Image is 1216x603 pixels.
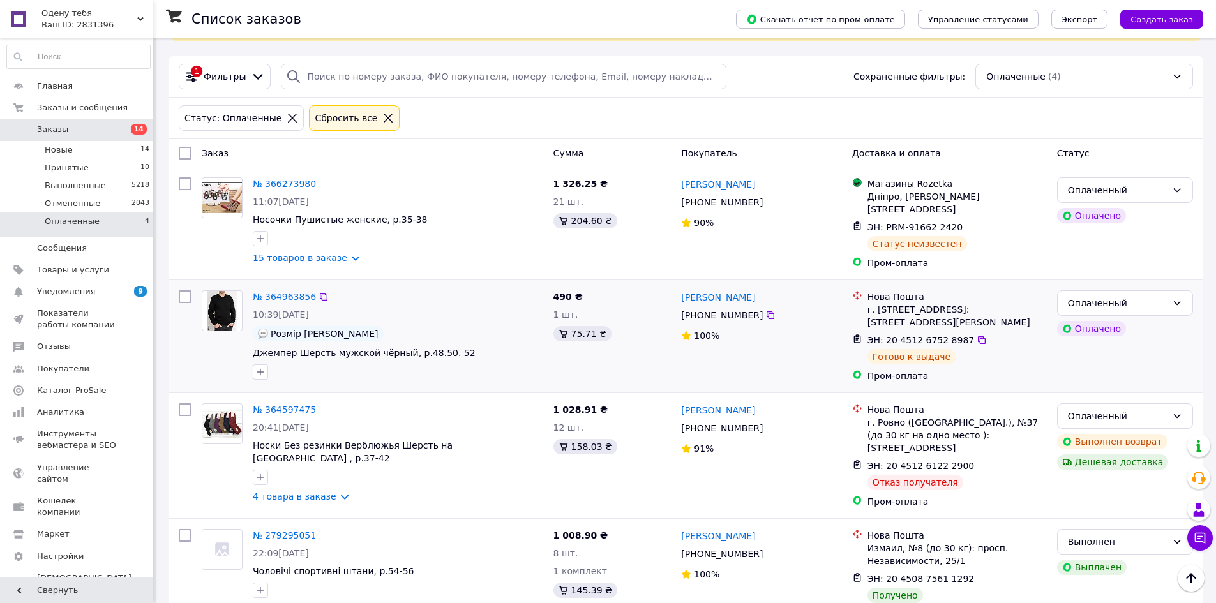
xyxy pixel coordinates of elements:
[37,385,106,396] span: Каталог ProSale
[1107,13,1203,24] a: Создать заказ
[37,341,71,352] span: Отзывы
[253,530,316,540] a: № 279295051
[553,292,583,302] span: 490 ₴
[258,329,268,339] img: :speech_balloon:
[986,70,1046,83] span: Оплаченные
[253,214,428,225] a: Носочки Пушистые женские, р.35-38
[553,405,608,415] span: 1 028.91 ₴
[867,257,1047,269] div: Пром-оплата
[1178,565,1205,592] button: Наверх
[145,216,149,227] span: 4
[1130,15,1193,24] span: Создать заказ
[202,177,243,218] a: Фото товару
[928,15,1028,24] span: Управление статусами
[867,403,1047,416] div: Нова Пошта
[867,349,956,364] div: Готово к выдаче
[271,329,379,339] span: Розмір [PERSON_NAME]
[867,177,1047,190] div: Магазины Rozetka
[45,144,73,156] span: Новые
[867,290,1047,303] div: Нова Пошта
[736,10,905,29] button: Скачать отчет по пром-оплате
[37,495,118,518] span: Кошелек компании
[1120,10,1203,29] button: Создать заказ
[1068,535,1167,549] div: Выполнен
[41,19,153,31] div: Ваш ID: 2831396
[202,148,229,158] span: Заказ
[37,462,118,485] span: Управление сайтом
[202,290,243,331] a: Фото товару
[41,8,137,19] span: Одену тебя
[45,162,89,174] span: Принятые
[202,182,242,213] img: Фото товару
[867,461,975,471] span: ЭН: 20 4512 6122 2900
[253,422,309,433] span: 20:41[DATE]
[182,111,284,125] div: Статус: Оплаченные
[1057,148,1090,158] span: Статус
[867,335,975,345] span: ЭН: 20 4512 6752 8987
[1051,10,1107,29] button: Экспорт
[867,190,1047,216] div: Дніпро, [PERSON_NAME][STREET_ADDRESS]
[1057,208,1126,223] div: Оплачено
[253,440,453,463] a: Носки Без резинки Верблюжья Шерсть на [GEOGRAPHIC_DATA] , р.37-42
[553,566,607,576] span: 1 комплект
[681,178,755,191] a: [PERSON_NAME]
[694,569,719,579] span: 100%
[253,566,414,576] a: Чоловічі спортивні штани, р.54-56
[37,242,87,254] span: Сообщения
[553,548,578,558] span: 8 шт.
[1068,296,1167,310] div: Оплаченный
[867,495,1047,508] div: Пром-оплата
[37,406,84,418] span: Аналитика
[867,588,923,603] div: Получено
[1057,434,1167,449] div: Выполнен возврат
[1057,454,1169,470] div: Дешевая доставка
[45,198,100,209] span: Отмененные
[553,422,584,433] span: 12 шт.
[867,475,963,490] div: Отказ получателя
[134,286,147,297] span: 9
[253,548,309,558] span: 22:09[DATE]
[253,179,316,189] a: № 366273980
[679,545,765,563] div: [PHONE_NUMBER]
[553,326,612,341] div: 75.71 ₴
[207,291,237,331] img: Фото товару
[746,13,895,25] span: Скачать отчет по пром-оплате
[694,218,714,228] span: 90%
[553,309,578,320] span: 1 шт.
[37,124,68,135] span: Заказы
[553,583,617,598] div: 145.39 ₴
[253,348,476,358] a: Джемпер Шерсть мужской чёрный, р.48.50. 52
[553,439,617,454] div: 158.03 ₴
[681,148,737,158] span: Покупатель
[694,443,714,454] span: 91%
[867,529,1047,542] div: Нова Пошта
[681,291,755,304] a: [PERSON_NAME]
[1068,183,1167,197] div: Оплаченный
[553,197,584,207] span: 21 шт.
[918,10,1039,29] button: Управление статусами
[281,64,726,89] input: Поиск по номеру заказа, ФИО покупателя, номеру телефона, Email, номеру накладной
[681,530,755,542] a: [PERSON_NAME]
[253,197,309,207] span: 11:07[DATE]
[202,403,243,444] a: Фото товару
[37,102,128,114] span: Заказы и сообщения
[853,70,965,83] span: Сохраненные фильтры:
[1057,560,1127,575] div: Выплачен
[37,286,95,297] span: Уведомления
[37,308,118,331] span: Показатели работы компании
[37,363,89,375] span: Покупатели
[7,45,150,68] input: Поиск
[131,198,149,209] span: 2043
[1062,15,1097,24] span: Экспорт
[679,419,765,437] div: [PHONE_NUMBER]
[679,306,765,324] div: [PHONE_NUMBER]
[253,292,316,302] a: № 364963856
[37,528,70,540] span: Маркет
[253,405,316,415] a: № 364597475
[852,148,941,158] span: Доставка и оплата
[553,213,617,228] div: 204.60 ₴
[253,253,347,263] a: 15 товаров в заказе
[867,222,963,232] span: ЭН: PRM-91662 2420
